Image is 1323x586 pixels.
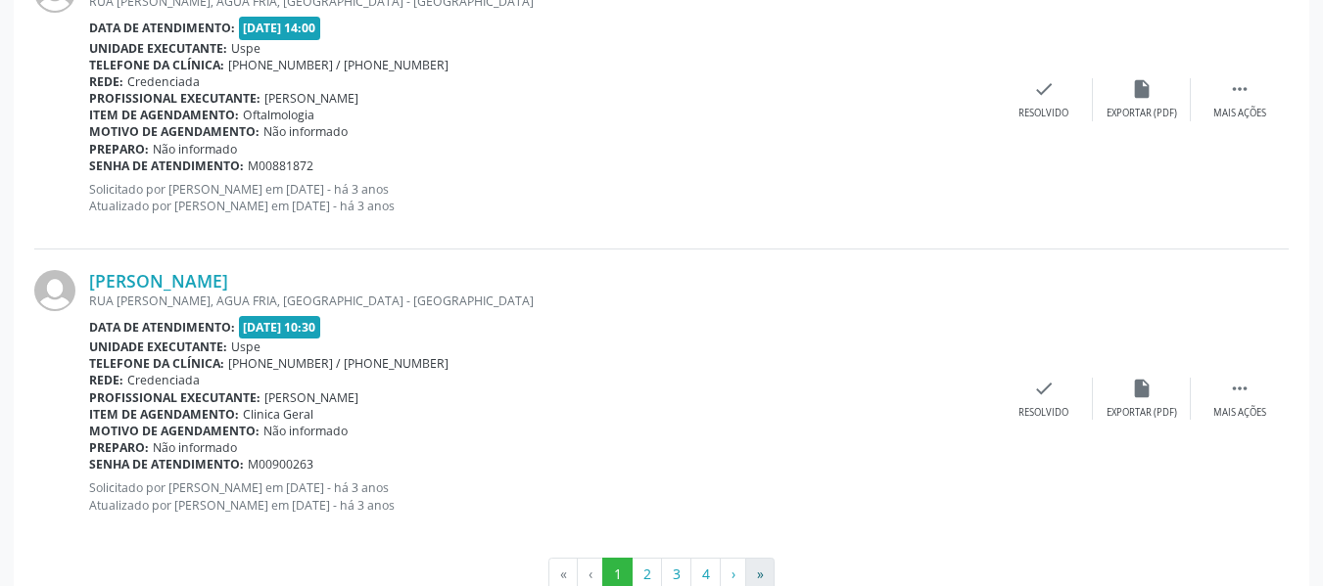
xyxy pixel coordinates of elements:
b: Telefone da clínica: [89,57,224,73]
b: Motivo de agendamento: [89,123,260,140]
b: Item de agendamento: [89,406,239,423]
b: Senha de atendimento: [89,158,244,174]
a: [PERSON_NAME] [89,270,228,292]
div: Resolvido [1018,406,1068,420]
b: Rede: [89,73,123,90]
p: Solicitado por [PERSON_NAME] em [DATE] - há 3 anos Atualizado por [PERSON_NAME] em [DATE] - há 3 ... [89,181,995,214]
div: Mais ações [1213,406,1266,420]
i:  [1229,78,1251,100]
b: Preparo: [89,141,149,158]
b: Profissional executante: [89,389,260,406]
i:  [1229,378,1251,399]
span: Não informado [263,123,348,140]
b: Preparo: [89,439,149,456]
span: M00881872 [248,158,313,174]
span: [DATE] 10:30 [239,316,321,338]
div: Mais ações [1213,107,1266,120]
b: Unidade executante: [89,40,227,57]
span: Clinica Geral [243,406,313,423]
span: [PHONE_NUMBER] / [PHONE_NUMBER] [228,355,449,372]
span: [PERSON_NAME] [264,389,358,406]
div: Exportar (PDF) [1107,406,1177,420]
b: Senha de atendimento: [89,456,244,473]
b: Profissional executante: [89,90,260,107]
b: Rede: [89,372,123,388]
span: M00900263 [248,456,313,473]
b: Telefone da clínica: [89,355,224,372]
div: Resolvido [1018,107,1068,120]
span: Uspe [231,40,260,57]
span: Oftalmologia [243,107,314,123]
span: Credenciada [127,372,200,388]
b: Data de atendimento: [89,20,235,36]
span: [DATE] 14:00 [239,17,321,39]
span: Não informado [153,141,237,158]
b: Item de agendamento: [89,107,239,123]
span: [PHONE_NUMBER] / [PHONE_NUMBER] [228,57,449,73]
span: Credenciada [127,73,200,90]
div: RUA [PERSON_NAME], AGUA FRIA, [GEOGRAPHIC_DATA] - [GEOGRAPHIC_DATA] [89,293,995,309]
i: check [1033,78,1055,100]
b: Motivo de agendamento: [89,423,260,439]
i: check [1033,378,1055,399]
span: Não informado [153,439,237,456]
b: Data de atendimento: [89,319,235,336]
span: Não informado [263,423,348,439]
p: Solicitado por [PERSON_NAME] em [DATE] - há 3 anos Atualizado por [PERSON_NAME] em [DATE] - há 3 ... [89,479,995,513]
i: insert_drive_file [1131,78,1153,100]
div: Exportar (PDF) [1107,107,1177,120]
img: img [34,270,75,311]
b: Unidade executante: [89,338,227,355]
i: insert_drive_file [1131,378,1153,399]
span: [PERSON_NAME] [264,90,358,107]
span: Uspe [231,338,260,355]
